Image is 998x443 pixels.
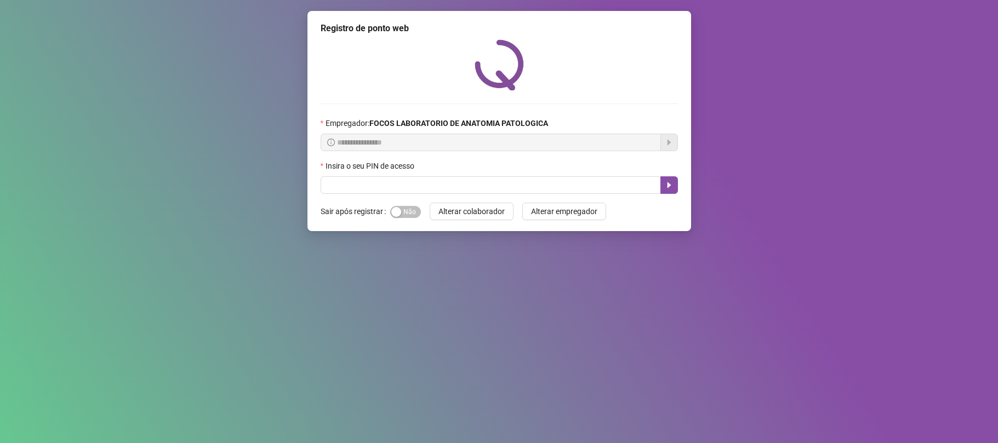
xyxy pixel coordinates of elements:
[531,205,597,217] span: Alterar empregador
[438,205,505,217] span: Alterar colaborador
[369,119,548,128] strong: FOCOS LABORATORIO DE ANATOMIA PATOLOGICA
[665,181,674,189] span: caret-right
[430,203,514,220] button: Alterar colaborador
[321,160,421,172] label: Insira o seu PIN de acesso
[522,203,606,220] button: Alterar empregador
[475,39,524,90] img: QRPoint
[327,139,335,146] span: info-circle
[321,203,390,220] label: Sair após registrar
[321,22,678,35] div: Registro de ponto web
[326,117,548,129] span: Empregador :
